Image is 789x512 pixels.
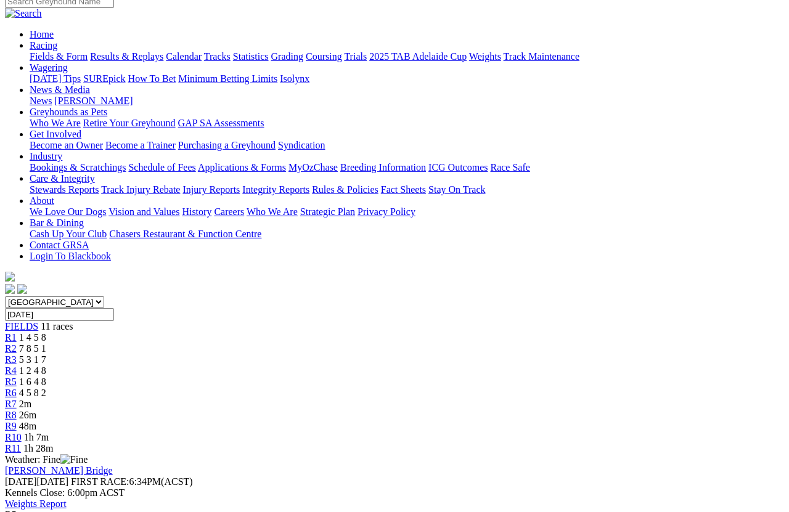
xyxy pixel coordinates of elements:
span: 7 8 5 1 [19,343,46,354]
a: Home [30,29,54,39]
a: About [30,195,54,206]
a: Wagering [30,62,68,73]
div: About [30,206,784,217]
a: Injury Reports [182,184,240,195]
div: Bar & Dining [30,229,784,240]
span: 1 4 5 8 [19,332,46,343]
a: Track Maintenance [504,51,579,62]
a: Become an Owner [30,140,103,150]
a: R7 [5,399,17,409]
a: Login To Blackbook [30,251,111,261]
a: ICG Outcomes [428,162,488,173]
a: Grading [271,51,303,62]
span: 11 races [41,321,73,331]
a: R3 [5,354,17,365]
a: Results & Replays [90,51,163,62]
a: R9 [5,421,17,431]
a: Racing [30,40,57,51]
span: FIRST RACE: [71,476,129,487]
a: Get Involved [30,129,81,139]
a: Retire Your Greyhound [83,118,176,128]
div: Wagering [30,73,784,84]
a: R8 [5,410,17,420]
span: 1 2 4 8 [19,365,46,376]
a: R10 [5,432,22,442]
a: R11 [5,443,21,453]
a: Cash Up Your Club [30,229,107,239]
a: Track Injury Rebate [101,184,180,195]
a: Calendar [166,51,202,62]
a: Fields & Form [30,51,88,62]
a: Who We Are [247,206,298,217]
a: Syndication [278,140,325,150]
a: 2025 TAB Adelaide Cup [369,51,467,62]
a: News & Media [30,84,90,95]
span: 2m [19,399,31,409]
a: Fact Sheets [381,184,426,195]
a: Weights Report [5,498,67,509]
span: [DATE] [5,476,37,487]
a: Integrity Reports [242,184,309,195]
div: Greyhounds as Pets [30,118,784,129]
a: R6 [5,388,17,398]
a: Coursing [306,51,342,62]
a: How To Bet [128,73,176,84]
a: R2 [5,343,17,354]
a: Purchasing a Greyhound [178,140,276,150]
img: twitter.svg [17,284,27,294]
a: Vision and Values [108,206,179,217]
a: R5 [5,376,17,387]
a: Chasers Restaurant & Function Centre [109,229,261,239]
a: [PERSON_NAME] Bridge [5,465,113,476]
a: We Love Our Dogs [30,206,106,217]
a: Applications & Forms [198,162,286,173]
a: MyOzChase [288,162,338,173]
a: Statistics [233,51,269,62]
a: Race Safe [490,162,529,173]
span: 48m [19,421,36,431]
a: R4 [5,365,17,376]
a: Weights [469,51,501,62]
span: [DATE] [5,476,68,487]
img: logo-grsa-white.png [5,272,15,282]
a: [PERSON_NAME] [54,95,133,106]
a: Rules & Policies [312,184,378,195]
img: Search [5,8,42,19]
a: Who We Are [30,118,81,128]
input: Select date [5,308,114,321]
span: 6:34PM(ACST) [71,476,193,487]
a: FIELDS [5,321,38,331]
span: 26m [19,410,36,420]
span: 4 5 8 2 [19,388,46,398]
div: Racing [30,51,784,62]
a: Bar & Dining [30,217,84,228]
a: Isolynx [280,73,309,84]
div: Kennels Close: 6:00pm ACST [5,487,784,498]
a: Careers [214,206,244,217]
div: News & Media [30,95,784,107]
img: facebook.svg [5,284,15,294]
div: Get Involved [30,140,784,151]
a: Privacy Policy [358,206,415,217]
a: Contact GRSA [30,240,89,250]
div: Care & Integrity [30,184,784,195]
span: 5 3 1 7 [19,354,46,365]
a: News [30,95,52,106]
a: Trials [344,51,367,62]
a: R1 [5,332,17,343]
div: Industry [30,162,784,173]
span: 1 6 4 8 [19,376,46,387]
a: Minimum Betting Limits [178,73,277,84]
